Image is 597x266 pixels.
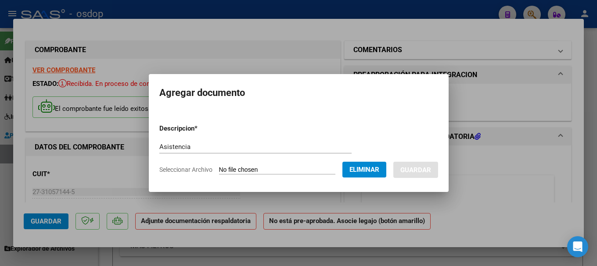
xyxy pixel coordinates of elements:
span: Seleccionar Archivo [159,166,212,173]
span: Guardar [400,166,431,174]
div: Open Intercom Messenger [567,236,588,257]
button: Guardar [393,162,438,178]
h2: Agregar documento [159,85,438,101]
button: Eliminar [342,162,386,177]
p: Descripcion [159,124,243,134]
span: Eliminar [349,166,379,174]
